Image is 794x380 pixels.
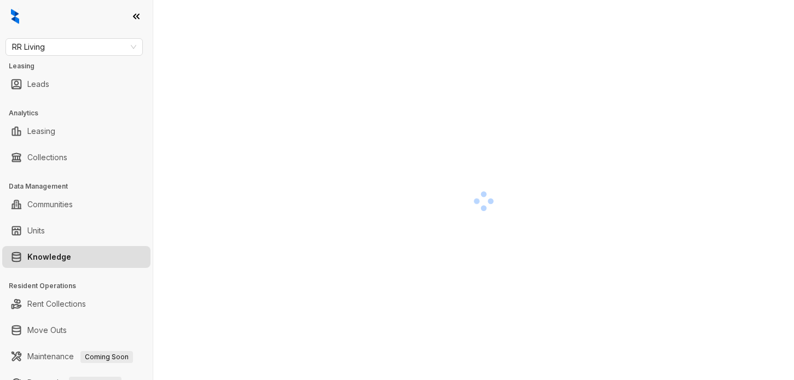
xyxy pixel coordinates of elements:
[12,39,136,55] span: RR Living
[9,281,153,291] h3: Resident Operations
[80,351,133,363] span: Coming Soon
[2,147,150,168] li: Collections
[2,120,150,142] li: Leasing
[2,220,150,242] li: Units
[9,61,153,71] h3: Leasing
[2,246,150,268] li: Knowledge
[2,293,150,315] li: Rent Collections
[2,319,150,341] li: Move Outs
[27,147,67,168] a: Collections
[27,194,73,215] a: Communities
[27,319,67,341] a: Move Outs
[2,346,150,367] li: Maintenance
[2,194,150,215] li: Communities
[27,120,55,142] a: Leasing
[9,108,153,118] h3: Analytics
[27,293,86,315] a: Rent Collections
[2,73,150,95] li: Leads
[27,246,71,268] a: Knowledge
[11,9,19,24] img: logo
[9,182,153,191] h3: Data Management
[27,73,49,95] a: Leads
[27,220,45,242] a: Units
